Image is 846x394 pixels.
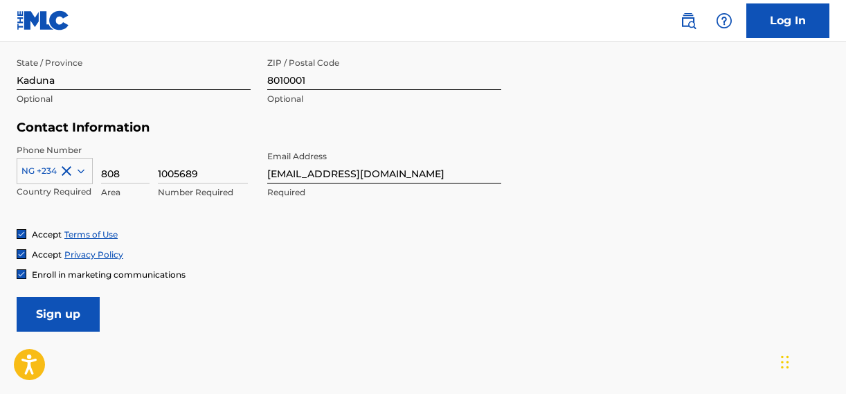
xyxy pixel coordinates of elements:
img: MLC Logo [17,10,70,30]
div: Drag [781,341,789,383]
iframe: Chat Widget [777,328,846,394]
span: Enroll in marketing communications [32,269,186,280]
p: Optional [267,93,501,105]
span: Accept [32,249,62,260]
h5: Contact Information [17,120,501,136]
p: Number Required [158,186,248,199]
p: Required [267,186,501,199]
a: Public Search [674,7,702,35]
img: checkbox [17,230,26,238]
img: help [716,12,732,29]
p: Country Required [17,186,93,198]
p: Area [101,186,150,199]
input: Sign up [17,297,100,332]
span: Accept [32,229,62,240]
img: checkbox [17,250,26,258]
img: checkbox [17,270,26,278]
div: Help [710,7,738,35]
p: Optional [17,93,251,105]
a: Privacy Policy [64,249,123,260]
img: search [680,12,696,29]
a: Log In [746,3,829,38]
a: Terms of Use [64,229,118,240]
